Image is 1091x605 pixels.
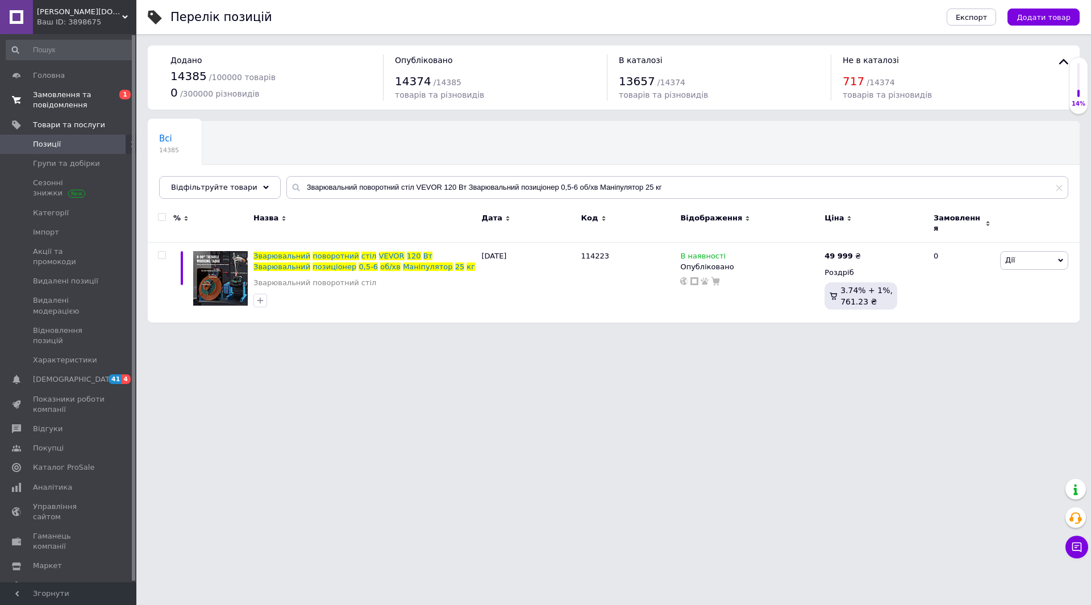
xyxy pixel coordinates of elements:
span: Маніпулятор [403,262,452,271]
span: / 300000 різновидів [180,89,260,98]
span: Дії [1005,256,1015,264]
div: Ваш ID: 3898675 [37,17,136,27]
span: товарів та різновидів [843,90,932,99]
span: Видалені позиції [33,276,98,286]
div: Роздріб [825,268,924,278]
span: Опубліковано [395,56,453,65]
button: Додати товар [1007,9,1080,26]
span: Гаманець компанії [33,531,105,552]
span: об/хв [380,262,401,271]
span: товарів та різновидів [395,90,484,99]
div: Перелік позицій [170,11,272,23]
span: Каталог ProSale [33,462,94,473]
span: Відновлення позицій [33,326,105,346]
span: 3.74% + 1%, [840,286,893,295]
span: поворотний [313,252,359,260]
span: Товари та послуги [33,120,105,130]
span: 14385 [159,146,179,155]
b: 49 999 [825,252,853,260]
span: Додати товар [1017,13,1071,22]
span: / 14385 [434,78,461,87]
div: [DATE] [478,243,578,323]
span: Управління сайтом [33,502,105,522]
span: позиціонер [313,262,356,271]
span: Ціна [825,213,844,223]
span: Групи та добірки [33,158,100,169]
span: Відфільтруйте товари [171,183,257,191]
span: Покупці [33,443,64,453]
span: Головна [33,70,65,81]
span: Акції та промокоди [33,247,105,267]
input: Пошук [6,40,134,60]
span: casto.prom.ua [37,7,122,17]
span: [DEMOGRAPHIC_DATA] [33,374,117,385]
span: Аналітика [33,482,72,493]
span: VEVOR [379,252,405,260]
span: 25 [455,262,465,271]
span: Маркет [33,561,62,571]
span: / 14374 [867,78,894,87]
span: стіл [361,252,377,260]
span: Код [581,213,598,223]
span: Додано [170,56,202,65]
span: В наявності [680,252,726,264]
span: Всі [159,133,172,144]
span: Замовлення [934,213,982,233]
div: Опубліковано [680,262,819,272]
div: ₴ [825,251,861,261]
span: 114223 [581,252,609,260]
span: Не в каталозі [843,56,899,65]
img: Зварювальний поворотний стіл VEVOR 120 Вт Зварювальний позиціонер 0,5-6 об/хв Маніпулятор 25 кг [193,251,248,306]
span: Видалені модерацією [33,295,105,316]
span: 14385 [170,69,207,83]
span: Зварювальний [253,252,310,260]
span: Категорії [33,208,69,218]
span: Зварювальний [253,262,310,271]
span: 0,5-6 [359,262,378,271]
span: Дата [481,213,502,223]
span: Відображення [680,213,742,223]
a: ЗварювальнийповоротнийстілVEVOR120ВтЗварювальнийпозиціонер0,5-6об/хвМаніпулятор25кг [253,252,475,270]
div: 14% [1069,100,1088,108]
span: / 100000 товарів [209,73,276,82]
input: Пошук по назві позиції, артикулу і пошуковим запитам [286,176,1068,199]
span: 13657 [619,74,655,88]
span: 717 [843,74,864,88]
span: кг [467,262,475,271]
span: 1 [119,90,131,99]
button: Експорт [947,9,997,26]
span: 4 [122,374,131,384]
span: 120 [407,252,421,260]
span: 0 [170,86,178,99]
span: Назва [253,213,278,223]
span: 14374 [395,74,431,88]
span: 761.23 ₴ [840,297,877,306]
span: Відгуки [33,424,63,434]
span: 41 [109,374,122,384]
span: Імпорт [33,227,59,237]
span: Експорт [956,13,988,22]
span: товарів та різновидів [619,90,708,99]
span: Сезонні знижки [33,178,105,198]
span: Вт [423,252,433,260]
div: 0 [927,243,997,323]
span: Позиції [33,139,61,149]
span: В каталозі [619,56,663,65]
span: Характеристики [33,355,97,365]
span: Показники роботи компанії [33,394,105,415]
button: Чат з покупцем [1065,536,1088,558]
span: Замовлення та повідомлення [33,90,105,110]
a: Зварювальний поворотний стіл [253,278,376,288]
span: / 14374 [657,78,685,87]
span: Налаштування [33,581,91,591]
span: % [173,213,181,223]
